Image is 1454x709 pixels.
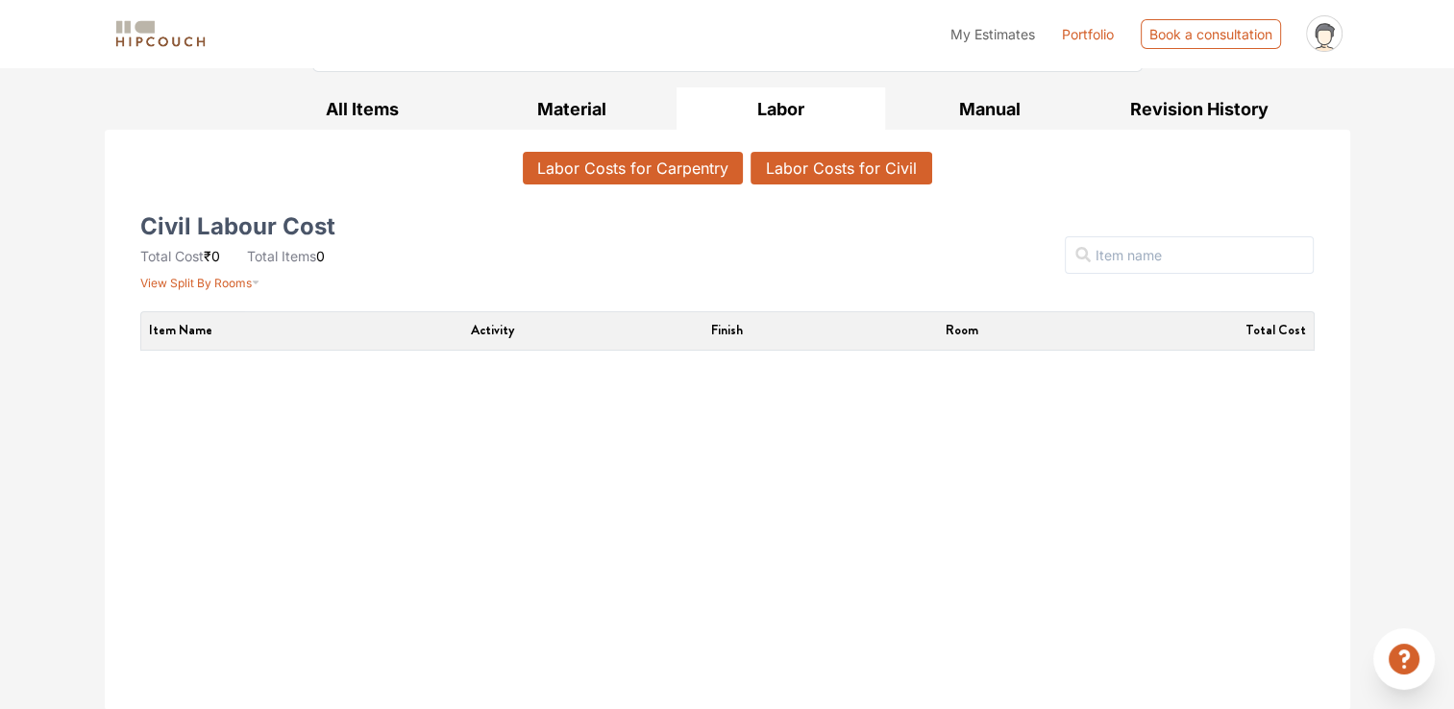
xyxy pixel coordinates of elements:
[1141,19,1281,49] div: Book a consultation
[112,17,209,51] img: logo-horizontal.svg
[1245,320,1306,339] span: Total Cost
[247,246,325,266] li: 0
[1095,87,1304,131] button: Revision History
[140,248,204,264] span: Total Cost
[1245,320,1306,340] button: Total Cost
[112,12,209,56] span: logo-horizontal.svg
[677,87,886,131] button: Labor
[140,219,335,234] h5: Civil Labour Cost
[259,87,468,131] button: All Items
[885,87,1095,131] button: Manual
[523,152,743,184] button: Labor Costs for Carpentry
[204,248,220,264] span: ₹0
[845,312,1079,349] th: Room
[141,312,376,349] th: Item Name
[467,87,677,131] button: Material
[247,248,316,264] span: Total Items
[1062,24,1114,44] a: Portfolio
[711,320,743,339] span: Finish
[376,312,610,349] th: Activity
[751,152,932,184] button: Labor Costs for Civil
[140,276,252,290] span: View Split By Rooms
[950,26,1035,42] span: My Estimates
[140,266,260,292] button: View Split By Rooms
[1065,236,1314,274] input: Item name
[711,320,743,340] button: Finish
